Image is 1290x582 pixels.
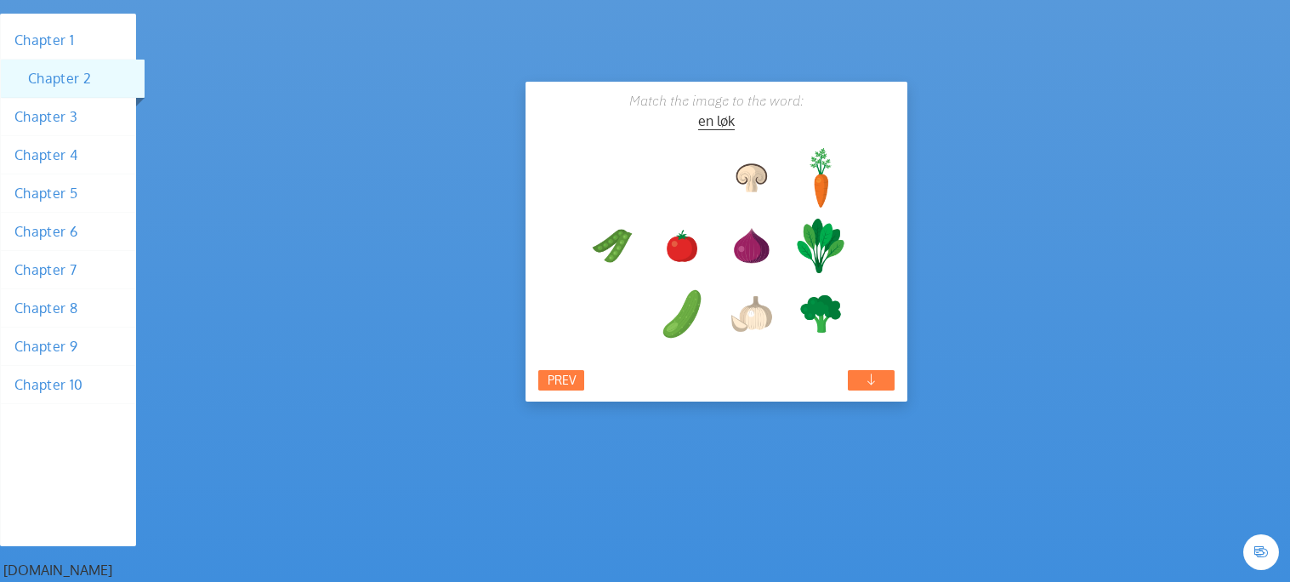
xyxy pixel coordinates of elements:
[1,289,135,328] li: Chapter 8
[1,60,145,98] li: Chapter 2
[3,562,112,579] a: [DOMAIN_NAME]
[1,136,135,174] li: Chapter 4
[1,366,135,404] li: Chapter 10
[1,174,135,213] li: Chapter 5
[848,370,895,391] div: next
[698,112,735,131] div: en løk
[536,92,898,109] div: Match the image to the word:
[1,251,135,289] li: Chapter 7
[1,98,135,136] li: Chapter 3
[1,328,135,366] li: Chapter 9
[1,213,135,251] li: Chapter 6
[1,21,135,60] li: Chapter 1
[538,370,584,391] div: prev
